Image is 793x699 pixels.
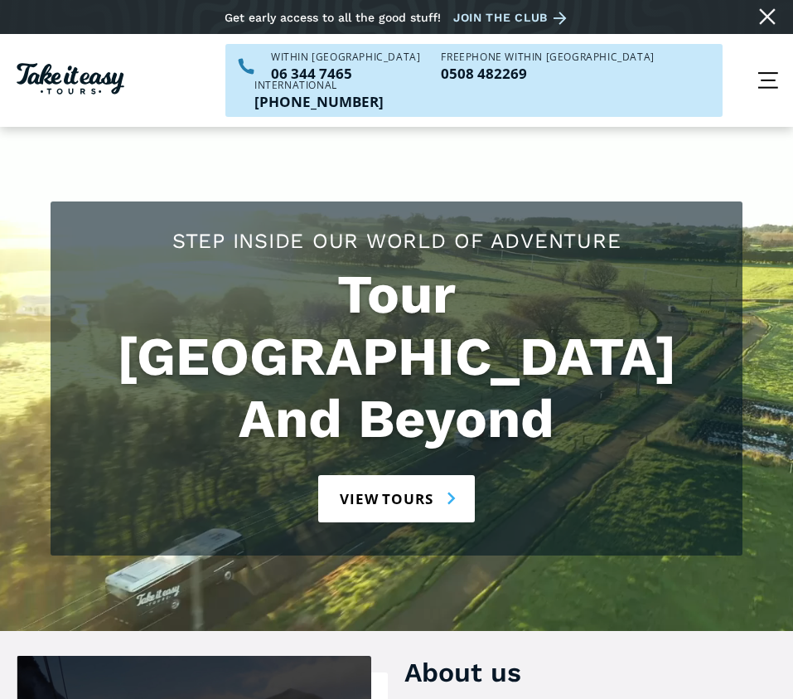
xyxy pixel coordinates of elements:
a: Join the club [453,7,573,28]
h2: Step Inside Our World Of Adventure [67,226,726,255]
p: [PHONE_NUMBER] [254,95,384,109]
a: Close message [754,3,781,30]
a: Call us outside of NZ on +6463447465 [254,95,384,109]
p: 0508 482269 [441,66,654,80]
img: Take it easy Tours logo [17,63,124,95]
div: International [254,80,384,90]
div: WITHIN [GEOGRAPHIC_DATA] [271,52,420,62]
div: menu [743,56,793,105]
div: Freephone WITHIN [GEOGRAPHIC_DATA] [441,52,654,62]
h1: Tour [GEOGRAPHIC_DATA] And Beyond [67,264,726,450]
a: View tours [318,475,475,522]
a: Call us freephone within NZ on 0508482269 [441,66,654,80]
div: Get early access to all the good stuff! [225,11,441,24]
a: Call us within NZ on 063447465 [271,66,420,80]
h3: About us [404,656,776,689]
p: 06 344 7465 [271,66,420,80]
a: Homepage [17,59,124,103]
